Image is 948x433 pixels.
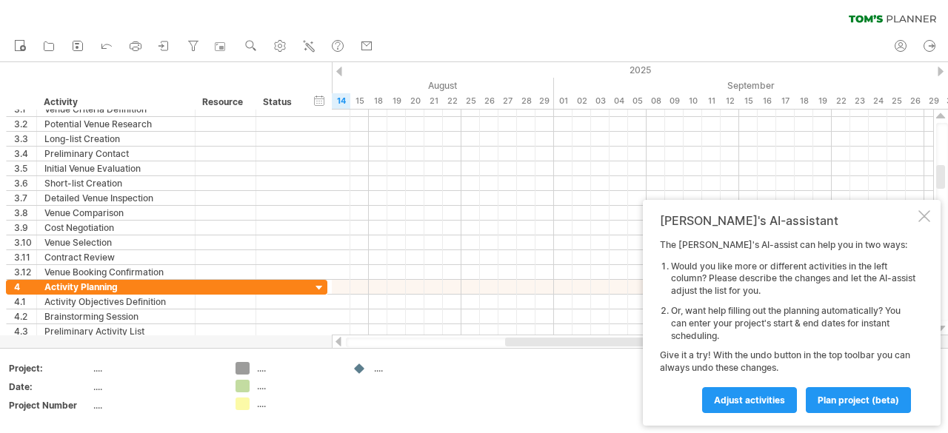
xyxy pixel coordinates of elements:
[14,280,36,294] div: 4
[517,93,535,109] div: Thursday, 28 August 2025
[714,395,785,406] span: Adjust activities
[14,161,36,175] div: 3.5
[776,93,795,109] div: Wednesday, 17 September 2025
[850,93,869,109] div: Tuesday, 23 September 2025
[758,93,776,109] div: Tuesday, 16 September 2025
[739,93,758,109] div: Monday, 15 September 2025
[93,362,218,375] div: ....
[721,93,739,109] div: Friday, 12 September 2025
[671,261,915,298] li: Would you like more or different activities in the left column? Please describe the changes and l...
[832,93,850,109] div: Monday, 22 September 2025
[44,95,187,110] div: Activity
[44,221,187,235] div: Cost Negotiation
[257,380,338,392] div: ....
[369,93,387,109] div: Monday, 18 August 2025
[93,399,218,412] div: ....
[332,93,350,109] div: Thursday, 14 August 2025
[202,95,247,110] div: Resource
[44,132,187,146] div: Long-list Creation
[14,265,36,279] div: 3.12
[44,295,187,309] div: Activity Objectives Definition
[610,93,628,109] div: Thursday, 4 September 2025
[647,93,665,109] div: Monday, 8 September 2025
[406,93,424,109] div: Wednesday, 20 August 2025
[671,305,915,342] li: Or, want help filling out the planning automatically? You can enter your project's start & end da...
[14,295,36,309] div: 4.1
[702,93,721,109] div: Thursday, 11 September 2025
[813,93,832,109] div: Friday, 19 September 2025
[14,117,36,131] div: 3.2
[387,93,406,109] div: Tuesday, 19 August 2025
[14,235,36,249] div: 3.10
[14,132,36,146] div: 3.3
[44,280,187,294] div: Activity Planning
[44,191,187,205] div: Detailed Venue Inspection
[44,117,187,131] div: Potential Venue Research
[350,93,369,109] div: Friday, 15 August 2025
[44,250,187,264] div: Contract Review
[591,93,610,109] div: Wednesday, 3 September 2025
[44,265,187,279] div: Venue Booking Confirmation
[14,191,36,205] div: 3.7
[257,362,338,375] div: ....
[257,397,338,410] div: ....
[573,93,591,109] div: Tuesday, 2 September 2025
[44,161,187,175] div: Initial Venue Evaluation
[44,324,187,338] div: Preliminary Activity List
[374,362,455,375] div: ....
[535,93,554,109] div: Friday, 29 August 2025
[14,221,36,235] div: 3.9
[665,93,684,109] div: Tuesday, 9 September 2025
[93,380,218,393] div: ....
[554,93,573,109] div: Monday, 1 September 2025
[44,206,187,220] div: Venue Comparison
[14,324,36,338] div: 4.3
[14,309,36,323] div: 4.2
[9,380,90,393] div: Date:
[461,93,480,109] div: Monday, 25 August 2025
[869,93,887,109] div: Wednesday, 24 September 2025
[44,309,187,323] div: Brainstorming Session
[684,93,702,109] div: Wednesday, 10 September 2025
[165,78,554,93] div: August 2025
[702,387,797,413] a: Adjust activities
[44,235,187,249] div: Venue Selection
[14,206,36,220] div: 3.8
[14,147,36,161] div: 3.4
[9,399,90,412] div: Project Number
[9,362,90,375] div: Project:
[887,93,906,109] div: Thursday, 25 September 2025
[424,93,443,109] div: Thursday, 21 August 2025
[906,93,924,109] div: Friday, 26 September 2025
[795,93,813,109] div: Thursday, 18 September 2025
[806,387,911,413] a: plan project (beta)
[660,213,915,228] div: [PERSON_NAME]'s AI-assistant
[660,239,915,412] div: The [PERSON_NAME]'s AI-assist can help you in two ways: Give it a try! With the undo button in th...
[818,395,899,406] span: plan project (beta)
[480,93,498,109] div: Tuesday, 26 August 2025
[14,176,36,190] div: 3.6
[498,93,517,109] div: Wednesday, 27 August 2025
[44,176,187,190] div: Short-list Creation
[443,93,461,109] div: Friday, 22 August 2025
[44,147,187,161] div: Preliminary Contact
[924,93,943,109] div: Monday, 29 September 2025
[628,93,647,109] div: Friday, 5 September 2025
[263,95,296,110] div: Status
[14,250,36,264] div: 3.11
